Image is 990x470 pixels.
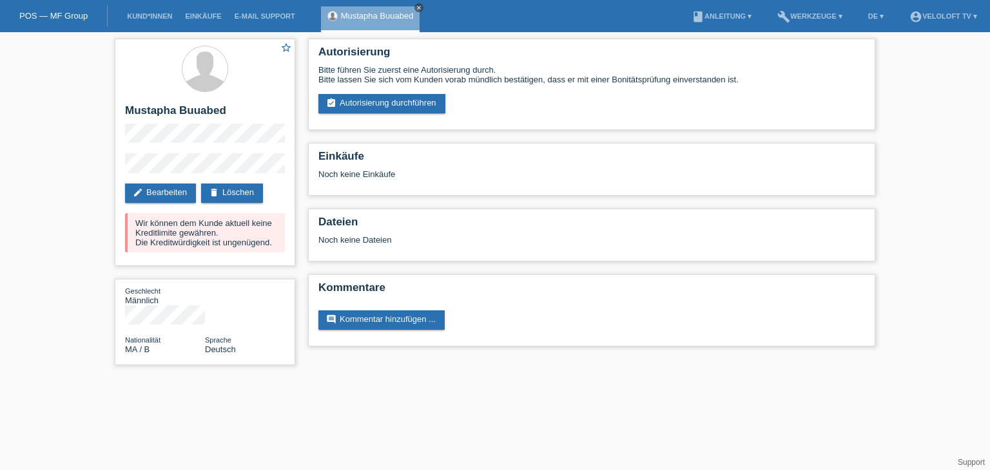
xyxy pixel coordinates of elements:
[280,42,292,53] i: star_border
[201,183,263,203] a: deleteLöschen
[125,286,205,305] div: Männlich
[125,104,285,124] h2: Mustapha Buuabed
[862,12,890,20] a: DE ▾
[903,12,984,20] a: account_circleVeloLoft TV ▾
[326,314,336,324] i: comment
[318,46,865,65] h2: Autorisierung
[416,5,422,11] i: close
[318,235,712,245] div: Noch keine Dateien
[125,344,150,354] span: Marokko / B / 01.04.2014
[125,287,160,295] span: Geschlecht
[685,12,758,20] a: bookAnleitung ▾
[19,11,88,21] a: POS — MF Group
[209,187,219,198] i: delete
[414,3,423,12] a: close
[133,187,143,198] i: edit
[771,12,849,20] a: buildWerkzeuge ▾
[318,169,865,189] div: Noch keine Einkäufe
[228,12,302,20] a: E-Mail Support
[125,213,285,252] div: Wir können dem Kunde aktuell keine Kreditlimite gewähren. Die Kreditwürdigkeit ist ungenügend.
[318,310,445,330] a: commentKommentar hinzufügen ...
[692,10,704,23] i: book
[318,281,865,301] h2: Kommentare
[205,344,236,354] span: Deutsch
[318,216,865,235] h2: Dateien
[318,65,865,84] div: Bitte führen Sie zuerst eine Autorisierung durch. Bitte lassen Sie sich vom Kunden vorab mündlich...
[205,336,231,344] span: Sprache
[125,183,196,203] a: editBearbeiten
[280,42,292,55] a: star_border
[326,98,336,108] i: assignment_turned_in
[341,11,414,21] a: Mustapha Buuabed
[958,458,985,467] a: Support
[318,94,445,113] a: assignment_turned_inAutorisierung durchführen
[121,12,179,20] a: Kund*innen
[125,336,160,344] span: Nationalität
[777,10,790,23] i: build
[909,10,922,23] i: account_circle
[179,12,228,20] a: Einkäufe
[318,150,865,169] h2: Einkäufe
